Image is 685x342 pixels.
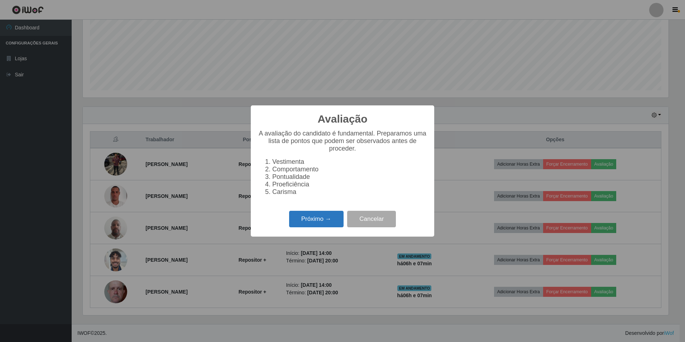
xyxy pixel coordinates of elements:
p: A avaliação do candidato é fundamental. Preparamos uma lista de pontos que podem ser observados a... [258,130,427,152]
li: Vestimenta [272,158,427,166]
h2: Avaliação [318,113,368,125]
li: Pontualidade [272,173,427,181]
button: Cancelar [347,211,396,228]
button: Próximo → [289,211,344,228]
li: Proeficiência [272,181,427,188]
li: Carisma [272,188,427,196]
li: Comportamento [272,166,427,173]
